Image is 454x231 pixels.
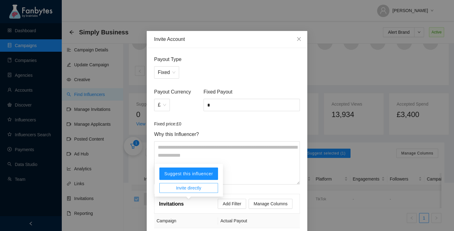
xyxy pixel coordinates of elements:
[154,214,218,228] th: Campaign
[154,88,201,96] span: Payout Currency
[204,88,300,96] span: Fixed Payout
[249,199,292,209] button: Manage Columns
[218,214,300,228] th: Actual Payout
[154,36,300,43] div: Invite Account
[158,99,166,111] span: £
[296,37,301,41] span: close
[154,55,300,63] span: Payout Type
[159,168,218,180] button: Suggest this influencer
[291,31,307,48] button: Close
[164,171,213,176] span: Suggest this influencer
[218,199,246,209] button: Add Filter
[176,185,201,191] span: Invite directly
[158,67,175,78] span: Fixed
[159,200,184,208] article: Invitations
[159,183,218,193] button: Invite directly
[254,200,288,207] span: Manage Columns
[154,130,300,138] span: Why this Influencer?
[223,200,241,207] span: Add Filter
[154,120,300,127] article: Fixed price: £0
